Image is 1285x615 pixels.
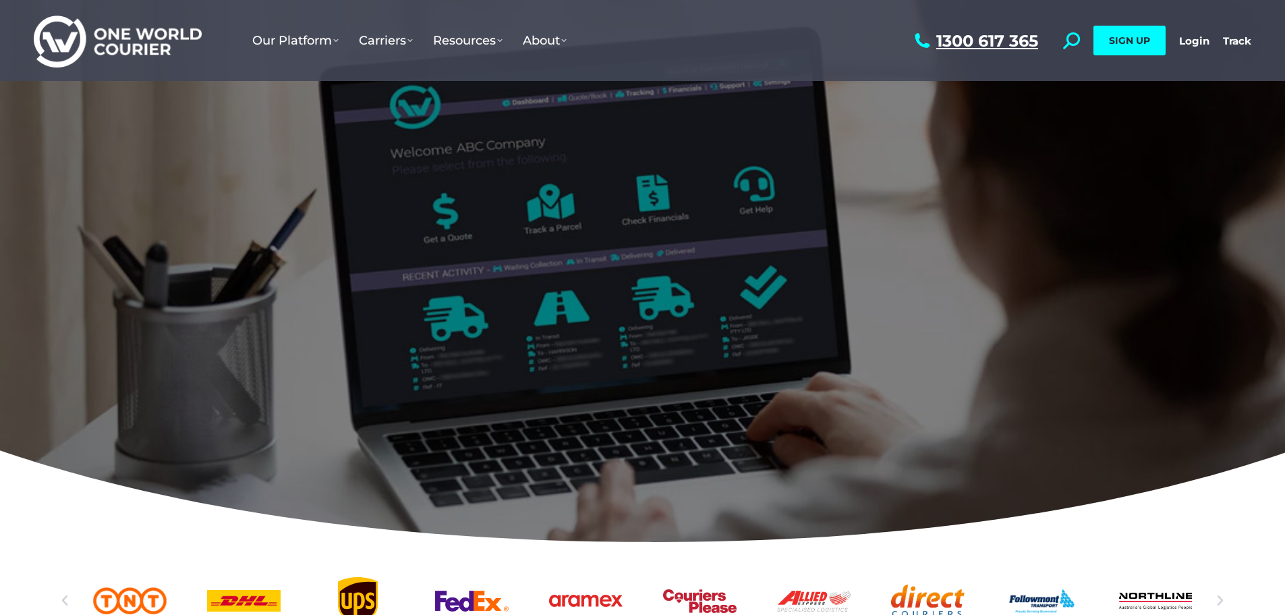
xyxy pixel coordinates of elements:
a: Our Platform [242,20,349,61]
span: Resources [433,33,503,48]
a: SIGN UP [1093,26,1166,55]
span: SIGN UP [1109,34,1150,47]
a: Carriers [349,20,423,61]
a: 1300 617 365 [911,32,1050,49]
a: About [513,20,577,61]
span: About [523,33,567,48]
a: Login [1179,34,1209,47]
a: Track [1223,34,1251,47]
img: One World Courier [34,14,202,68]
a: Resources [423,20,513,61]
a: 1300 617 365 [936,31,1050,51]
span: Carriers [359,33,413,48]
span: Our Platform [252,33,339,48]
